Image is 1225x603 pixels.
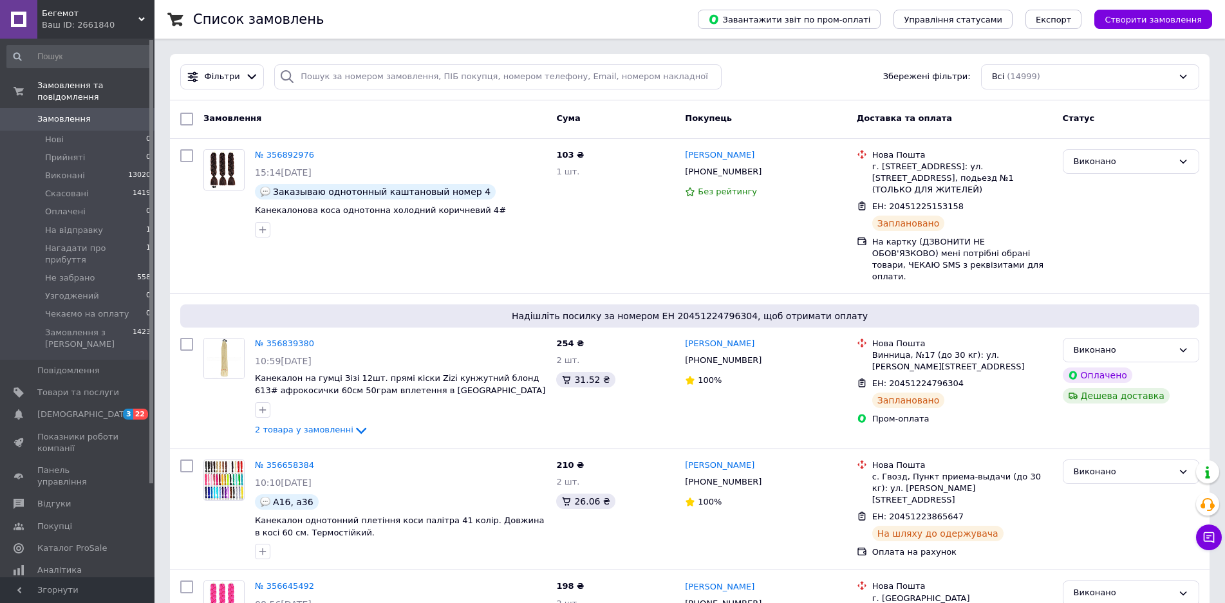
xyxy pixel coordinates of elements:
span: Фільтри [205,71,240,83]
div: Дешева доставка [1063,388,1170,404]
span: Створити замовлення [1105,15,1202,24]
div: Нова Пошта [872,338,1052,349]
span: [DEMOGRAPHIC_DATA] [37,409,133,420]
a: № 356839380 [255,339,314,348]
span: 1 [146,243,151,266]
span: 0 [146,206,151,218]
span: Прийняті [45,152,85,163]
span: Канекалонова коса однотонна холодний коричневий 4# [255,205,506,215]
span: Cума [556,113,580,123]
span: Заказываю однотонный каштановый номер 4 [273,187,491,197]
div: Нова Пошта [872,459,1052,471]
span: 0 [146,152,151,163]
span: Завантажити звіт по пром-оплаті [708,14,870,25]
a: [PERSON_NAME] [685,459,754,472]
span: Товари та послуги [37,387,119,398]
span: Доставка та оплата [857,113,952,123]
div: Пром-оплата [872,413,1052,425]
span: ЕН: 20451225153158 [872,201,964,211]
span: Збережені фільтри: [883,71,971,83]
span: 103 ₴ [556,150,584,160]
span: Нагадати про прибуття [45,243,146,266]
span: Чекаємо на оплату [45,308,129,320]
a: [PERSON_NAME] [685,149,754,162]
span: Замовлення та повідомлення [37,80,154,103]
span: 100% [698,375,722,385]
span: Надішліть посилку за номером ЕН 20451224796304, щоб отримати оплату [185,310,1194,322]
img: :speech_balloon: [260,497,270,507]
button: Експорт [1025,10,1082,29]
a: Створити замовлення [1081,14,1212,24]
span: 10:10[DATE] [255,478,312,488]
span: Панель управління [37,465,119,488]
span: 0 [146,134,151,145]
span: Експорт [1036,15,1072,24]
span: 558 [137,272,151,284]
span: (14999) [1007,71,1040,81]
span: Бегемот [42,8,138,19]
button: Чат з покупцем [1196,524,1222,550]
a: Канекалон на гумці Зізі 12шт. прямі кіски Zizi кунжутний блонд 613# афрокосички 60см 50грам вплет... [255,373,545,395]
span: 100% [698,497,722,506]
span: Оплачені [45,206,86,218]
div: с. Гвозд, Пункт приема-выдачи (до 30 кг): ул. [PERSON_NAME][STREET_ADDRESS] [872,471,1052,506]
span: Покупці [37,521,72,532]
span: 3 [123,409,133,420]
a: [PERSON_NAME] [685,581,754,593]
button: Завантажити звіт по пром-оплаті [698,10,881,29]
a: Фото товару [203,149,245,190]
span: 22 [133,409,148,420]
div: Нова Пошта [872,580,1052,592]
div: Оплачено [1063,367,1132,383]
span: Всі [992,71,1005,83]
input: Пошук [6,45,152,68]
a: № 356645492 [255,581,314,591]
span: Покупець [685,113,732,123]
a: № 356658384 [255,460,314,470]
span: Показники роботи компанії [37,431,119,454]
span: Без рейтингу [698,187,757,196]
div: На шляху до одержувача [872,526,1004,541]
a: 2 товара у замовленні [255,425,369,434]
div: Заплановано [872,393,945,408]
a: Фото товару [203,459,245,501]
div: Ваш ID: 2661840 [42,19,154,31]
span: 15:14[DATE] [255,167,312,178]
span: 13020 [128,170,151,181]
img: Фото товару [204,339,244,378]
span: 2 шт. [556,477,579,487]
span: 198 ₴ [556,581,584,591]
div: Виконано [1074,465,1173,479]
div: Виконано [1074,586,1173,600]
span: Відгуки [37,498,71,510]
span: Замовлення [37,113,91,125]
div: На картку (ДЗВОНИТИ НЕ ОБОВ'ЯЗКОВО) мені потрібні обрані товари, ЧЕКАЮ SMS з реквізитами для оплати. [872,236,1052,283]
span: Замовлення з [PERSON_NAME] [45,327,133,350]
h1: Список замовлень [193,12,324,27]
span: 1 шт. [556,167,579,176]
span: [PHONE_NUMBER] [685,355,762,365]
div: Винница, №17 (до 30 кг): ул. [PERSON_NAME][STREET_ADDRESS] [872,349,1052,373]
span: Аналітика [37,564,82,576]
a: № 356892976 [255,150,314,160]
span: Узгоджений [45,290,99,302]
div: Нова Пошта [872,149,1052,161]
button: Управління статусами [893,10,1013,29]
span: ЕН: 20451224796304 [872,378,964,388]
span: А16, а36 [273,497,313,507]
button: Створити замовлення [1094,10,1212,29]
a: [PERSON_NAME] [685,338,754,350]
span: 1419 [133,188,151,199]
span: Не забрано [45,272,95,284]
span: [PHONE_NUMBER] [685,477,762,487]
span: Канекалон однотонний плетіння коси палітра 41 колір. Довжина в косі 60 см. Термостійкий. [255,515,544,537]
span: 1423 [133,327,151,350]
img: Фото товару [205,150,243,190]
span: Каталог ProSale [37,543,107,554]
div: Оплата на рахунок [872,546,1052,558]
span: ЕН: 20451223865647 [872,512,964,521]
img: :speech_balloon: [260,187,270,197]
a: Фото товару [203,338,245,379]
span: Управління статусами [904,15,1002,24]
